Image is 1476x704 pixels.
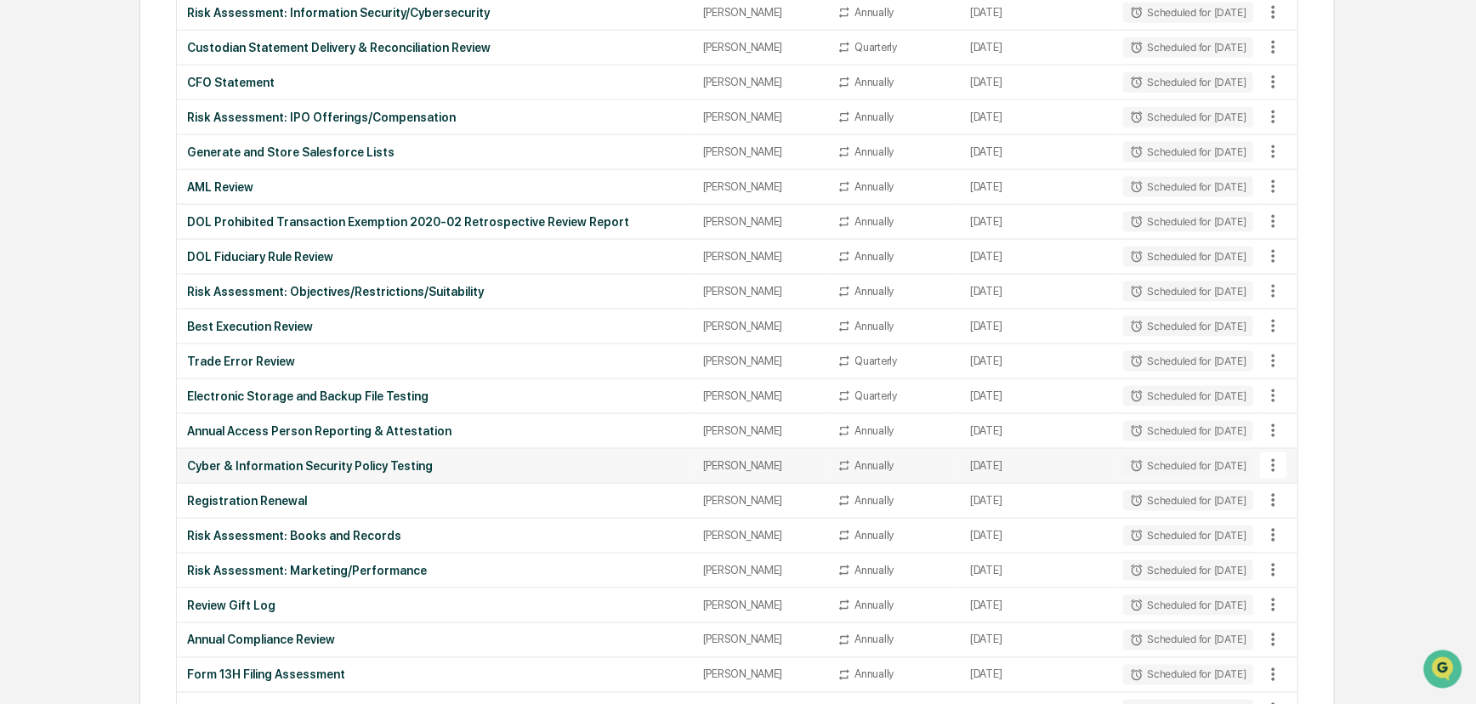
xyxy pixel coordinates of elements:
[1123,456,1252,476] div: Scheduled for [DATE]
[703,668,818,681] div: [PERSON_NAME]
[1123,630,1252,650] div: Scheduled for [DATE]
[187,668,683,682] div: Form 13H Filing Assessment
[187,111,683,124] div: Risk Assessment: IPO Offerings/Compensation
[1422,648,1467,694] iframe: Open customer support
[187,285,683,298] div: Risk Assessment: Objectives/Restrictions/Suitability
[187,76,683,89] div: CFO Statement
[854,145,894,158] div: Annually
[960,170,1113,205] td: [DATE]
[960,379,1113,414] td: [DATE]
[187,215,683,229] div: DOL Prohibited Transaction Exemption 2020-02 Retrospective Review Report
[187,145,683,159] div: Generate and Store Salesforce Lists
[960,588,1113,623] td: [DATE]
[703,250,818,263] div: [PERSON_NAME]
[854,494,894,507] div: Annually
[960,309,1113,344] td: [DATE]
[1123,281,1252,302] div: Scheduled for [DATE]
[703,564,818,576] div: [PERSON_NAME]
[854,459,894,472] div: Annually
[187,250,683,264] div: DOL Fiduciary Rule Review
[703,355,818,367] div: [PERSON_NAME]
[854,599,894,611] div: Annually
[854,355,897,367] div: Quarterly
[187,355,683,368] div: Trade Error Review
[703,6,818,19] div: [PERSON_NAME]
[960,240,1113,275] td: [DATE]
[960,658,1113,693] td: [DATE]
[960,554,1113,588] td: [DATE]
[854,320,894,332] div: Annually
[960,414,1113,449] td: [DATE]
[703,633,818,646] div: [PERSON_NAME]
[703,459,818,472] div: [PERSON_NAME]
[44,77,281,95] input: Clear
[703,424,818,437] div: [PERSON_NAME]
[1123,560,1252,581] div: Scheduled for [DATE]
[1123,72,1252,93] div: Scheduled for [DATE]
[17,130,48,161] img: 1746055101610-c473b297-6a78-478c-a979-82029cc54cd1
[116,207,218,238] a: 🗄️Attestations
[1123,212,1252,232] div: Scheduled for [DATE]
[703,494,818,507] div: [PERSON_NAME]
[703,76,818,88] div: [PERSON_NAME]
[34,247,107,264] span: Data Lookup
[10,207,116,238] a: 🖐️Preclearance
[10,240,114,270] a: 🔎Data Lookup
[289,135,309,156] button: Start new chat
[187,41,683,54] div: Custodian Statement Delivery & Reconciliation Review
[1123,525,1252,546] div: Scheduled for [DATE]
[187,459,683,473] div: Cyber & Information Security Policy Testing
[703,180,818,193] div: [PERSON_NAME]
[854,529,894,542] div: Annually
[960,275,1113,309] td: [DATE]
[187,180,683,194] div: AML Review
[187,529,683,542] div: Risk Assessment: Books and Records
[169,288,206,301] span: Pylon
[854,633,894,646] div: Annually
[703,41,818,54] div: [PERSON_NAME]
[187,599,683,612] div: Review Gift Log
[854,564,894,576] div: Annually
[1123,316,1252,337] div: Scheduled for [DATE]
[17,36,309,63] p: How can we help?
[1123,491,1252,511] div: Scheduled for [DATE]
[17,248,31,262] div: 🔎
[1123,107,1252,128] div: Scheduled for [DATE]
[1123,247,1252,267] div: Scheduled for [DATE]
[703,285,818,298] div: [PERSON_NAME]
[854,111,894,123] div: Annually
[1123,665,1252,685] div: Scheduled for [DATE]
[187,424,683,438] div: Annual Access Person Reporting & Attestation
[703,599,818,611] div: [PERSON_NAME]
[123,216,137,230] div: 🗄️
[854,215,894,228] div: Annually
[854,668,894,681] div: Annually
[140,214,211,231] span: Attestations
[960,623,1113,658] td: [DATE]
[703,389,818,402] div: [PERSON_NAME]
[187,633,683,647] div: Annual Compliance Review
[187,320,683,333] div: Best Execution Review
[960,31,1113,65] td: [DATE]
[1123,595,1252,616] div: Scheduled for [DATE]
[960,135,1113,170] td: [DATE]
[1123,177,1252,197] div: Scheduled for [DATE]
[703,320,818,332] div: [PERSON_NAME]
[1123,142,1252,162] div: Scheduled for [DATE]
[1123,351,1252,372] div: Scheduled for [DATE]
[854,41,897,54] div: Quarterly
[1123,3,1252,23] div: Scheduled for [DATE]
[854,6,894,19] div: Annually
[960,484,1113,519] td: [DATE]
[58,147,215,161] div: We're available if you need us!
[187,6,683,20] div: Risk Assessment: Information Security/Cybersecurity
[703,111,818,123] div: [PERSON_NAME]
[854,389,897,402] div: Quarterly
[58,130,279,147] div: Start new chat
[1123,386,1252,406] div: Scheduled for [DATE]
[960,100,1113,135] td: [DATE]
[703,215,818,228] div: [PERSON_NAME]
[187,389,683,403] div: Electronic Storage and Backup File Testing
